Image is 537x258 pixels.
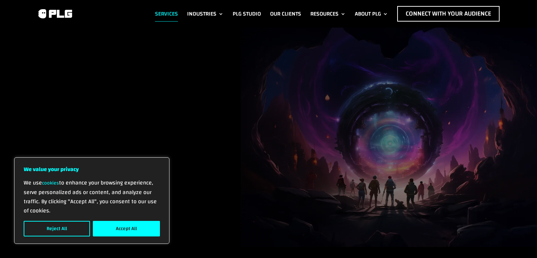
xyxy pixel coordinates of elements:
[310,6,346,22] a: Resources
[187,6,223,22] a: Industries
[397,6,500,22] a: Connect with Your Audience
[155,6,178,22] a: Services
[355,6,388,22] a: About PLG
[24,178,160,215] p: We use to enhance your browsing experience, serve personalized ads or content, and analyze our tr...
[24,221,90,236] button: Reject All
[233,6,261,22] a: PLG Studio
[270,6,301,22] a: Our Clients
[14,157,169,244] div: We value your privacy
[93,221,160,236] button: Accept All
[24,165,160,174] p: We value your privacy
[42,178,59,188] a: cookies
